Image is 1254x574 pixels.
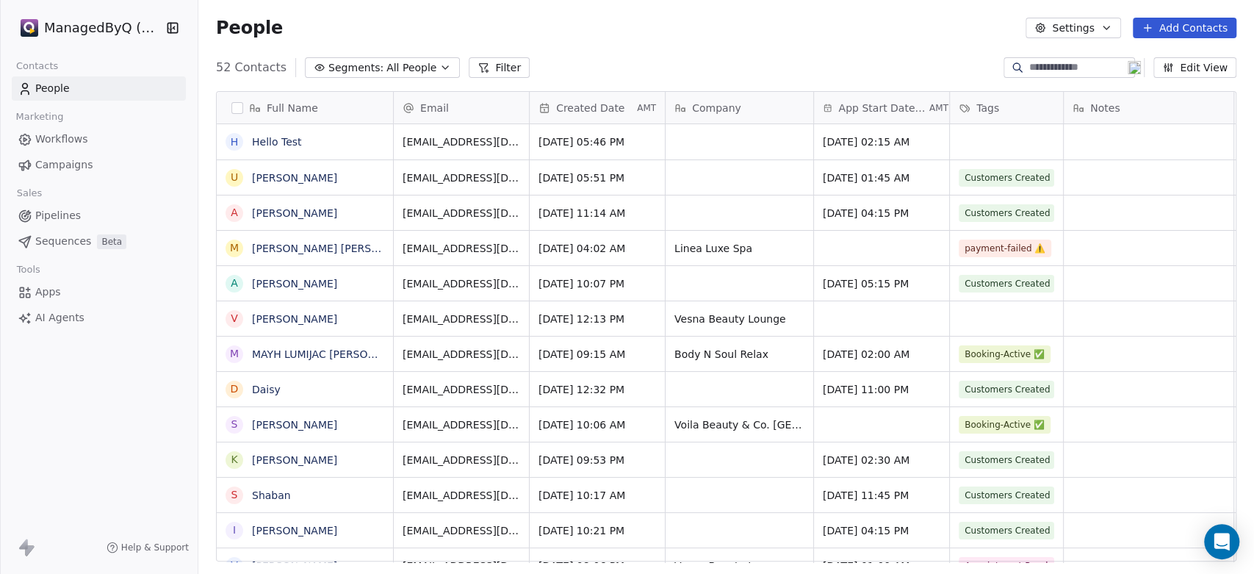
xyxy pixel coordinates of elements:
[233,523,236,538] div: I
[959,240,1051,257] span: payment-failed ⚠️
[252,278,337,290] a: [PERSON_NAME]
[403,559,520,573] span: [EMAIL_ADDRESS][DOMAIN_NAME]
[12,229,186,254] a: SequencesBeta
[35,284,61,300] span: Apps
[1064,92,1233,123] div: Notes
[44,18,162,37] span: ManagedByQ (FZE)
[674,241,804,256] span: Linea Luxe Spa
[97,234,126,249] span: Beta
[823,347,940,362] span: [DATE] 02:00 AM
[252,489,291,501] a: Shaban
[959,416,1051,434] span: Booking-Active ✅
[823,276,940,291] span: [DATE] 05:15 PM
[823,453,940,467] span: [DATE] 02:30 AM
[674,347,804,362] span: Body N Soul Relax
[121,542,189,553] span: Help & Support
[959,345,1051,363] span: Booking-Active ✅
[959,204,1054,222] span: Customers Created
[10,106,70,128] span: Marketing
[252,384,281,395] a: Daisy
[538,134,656,149] span: [DATE] 05:46 PM
[35,157,93,173] span: Campaigns
[252,136,302,148] a: Hello Test
[1090,101,1120,115] span: Notes
[538,382,656,397] span: [DATE] 12:32 PM
[1128,61,1141,74] img: 19.png
[823,559,940,573] span: [DATE] 01:00 AM
[403,523,520,538] span: [EMAIL_ADDRESS][DOMAIN_NAME]
[976,101,999,115] span: Tags
[231,558,238,573] div: V
[823,523,940,538] span: [DATE] 04:15 PM
[823,488,940,503] span: [DATE] 11:45 PM
[1026,18,1120,38] button: Settings
[12,76,186,101] a: People
[252,454,337,466] a: [PERSON_NAME]
[328,60,383,76] span: Segments:
[216,17,283,39] span: People
[666,92,813,123] div: Company
[252,172,337,184] a: [PERSON_NAME]
[692,101,741,115] span: Company
[252,348,414,360] a: MAYH LUMIJAC [PERSON_NAME]
[674,417,804,432] span: Voila Beauty & Co. [GEOGRAPHIC_DATA]
[21,19,38,37] img: Stripe.png
[637,102,656,114] span: AMT
[814,92,949,123] div: App Start Date TimeAMT
[231,276,238,291] div: A
[18,15,156,40] button: ManagedByQ (FZE)
[10,55,65,77] span: Contacts
[252,560,337,572] a: [PERSON_NAME]
[929,102,948,114] span: AMT
[538,559,656,573] span: [DATE] 08:06 PM
[231,134,239,150] div: H
[538,312,656,326] span: [DATE] 12:13 PM
[230,240,239,256] div: M
[231,417,238,432] div: S
[10,182,48,204] span: Sales
[252,525,337,537] a: [PERSON_NAME]
[403,134,520,149] span: [EMAIL_ADDRESS][DOMAIN_NAME]
[823,382,940,397] span: [DATE] 11:00 PM
[823,206,940,220] span: [DATE] 04:15 PM
[403,206,520,220] span: [EMAIL_ADDRESS][DOMAIN_NAME]
[252,419,337,431] a: [PERSON_NAME]
[35,132,88,147] span: Workflows
[959,275,1054,293] span: Customers Created
[231,205,238,220] div: A
[10,259,46,281] span: Tools
[107,542,189,553] a: Help & Support
[403,276,520,291] span: [EMAIL_ADDRESS][DOMAIN_NAME]
[556,101,624,115] span: Created Date
[959,487,1054,504] span: Customers Created
[12,127,186,151] a: Workflows
[230,346,239,362] div: M
[1153,57,1236,78] button: Edit View
[538,488,656,503] span: [DATE] 10:17 AM
[403,453,520,467] span: [EMAIL_ADDRESS][DOMAIN_NAME]
[35,234,91,249] span: Sequences
[403,312,520,326] span: [EMAIL_ADDRESS][DOMAIN_NAME]
[12,153,186,177] a: Campaigns
[403,347,520,362] span: [EMAIL_ADDRESS][DOMAIN_NAME]
[252,243,426,254] a: [PERSON_NAME] [PERSON_NAME]
[538,276,656,291] span: [DATE] 10:07 PM
[12,306,186,330] a: AI Agents
[674,559,804,573] span: Vesna Beauty Lounge
[217,124,394,562] div: grid
[530,92,665,123] div: Created DateAMT
[674,312,804,326] span: Vesna Beauty Lounge
[538,417,656,432] span: [DATE] 10:06 AM
[394,92,529,123] div: Email
[823,134,940,149] span: [DATE] 02:15 AM
[231,381,239,397] div: D
[216,59,287,76] span: 52 Contacts
[35,208,81,223] span: Pipelines
[231,311,238,326] div: V
[403,382,520,397] span: [EMAIL_ADDRESS][DOMAIN_NAME]
[231,487,238,503] div: S
[538,453,656,467] span: [DATE] 09:53 PM
[959,522,1054,539] span: Customers Created
[1133,18,1236,38] button: Add Contacts
[469,57,530,78] button: Filter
